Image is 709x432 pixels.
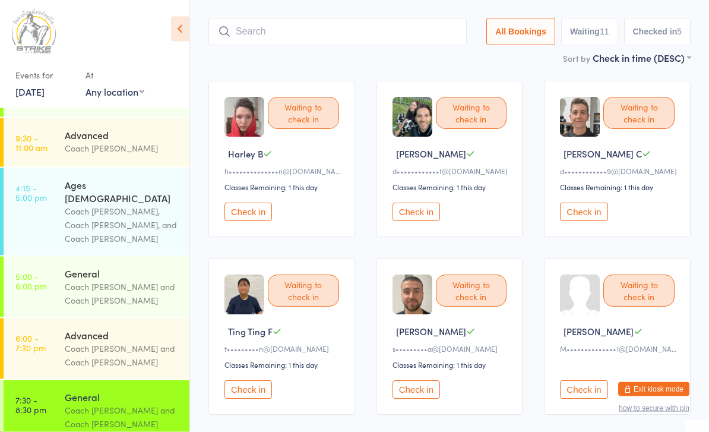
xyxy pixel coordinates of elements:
div: 11 [600,27,609,37]
img: image1753094380.png [224,97,264,137]
button: Check in [560,203,607,222]
div: Classes Remaining: 1 this day [224,360,343,370]
div: Classes Remaining: 1 this day [224,182,343,193]
input: Search [208,18,467,46]
div: Check in time (DESC) [593,52,691,65]
img: image1759902953.png [560,97,600,137]
div: Waiting to check in [268,275,339,307]
time: 5:00 - 6:00 pm [15,272,47,291]
button: Exit kiosk mode [618,382,689,396]
a: 9:30 -11:00 amAdvancedCoach [PERSON_NAME] [4,118,189,167]
button: Check in [393,203,440,222]
div: Coach [PERSON_NAME], Coach [PERSON_NAME], and Coach [PERSON_NAME] [65,204,179,245]
div: s•••••••••a@[DOMAIN_NAME] [393,344,511,354]
div: d••••••••••••t@[DOMAIN_NAME] [393,166,511,176]
div: t•••••••••n@[DOMAIN_NAME] [224,344,343,354]
a: 5:00 -6:00 pmGeneralCoach [PERSON_NAME] and Coach [PERSON_NAME] [4,257,189,317]
a: 4:15 -5:00 pmAges [DEMOGRAPHIC_DATA]Coach [PERSON_NAME], Coach [PERSON_NAME], and Coach [PERSON_N... [4,168,189,256]
div: Waiting to check in [603,275,675,307]
button: Check in [224,381,272,399]
div: Waiting to check in [268,97,339,130]
button: Checked in5 [624,18,691,46]
div: Classes Remaining: 1 this day [560,182,678,193]
div: General [65,390,179,403]
div: Coach [PERSON_NAME] and Coach [PERSON_NAME] [65,280,179,307]
div: Advanced [65,128,179,141]
span: [PERSON_NAME] [564,326,634,338]
button: Check in [560,381,607,399]
span: [PERSON_NAME] [396,148,466,160]
div: Any location [86,85,144,98]
time: 9:30 - 11:00 am [15,133,48,152]
div: Events for [15,65,74,85]
img: image1714633491.png [393,275,432,315]
a: [DATE] [15,85,45,98]
div: Waiting to check in [436,275,507,307]
div: 5 [677,27,682,37]
img: image1739188726.png [393,97,432,137]
time: 4:15 - 5:00 pm [15,183,47,202]
div: d••••••••••••9@[DOMAIN_NAME] [560,166,678,176]
time: 6:00 - 7:30 pm [15,333,46,352]
a: 6:00 -7:30 pmAdvancedCoach [PERSON_NAME] and Coach [PERSON_NAME] [4,319,189,379]
div: M••••••••••••••1@[DOMAIN_NAME] [560,344,678,354]
div: Classes Remaining: 1 this day [393,182,511,193]
span: [PERSON_NAME] C [564,148,642,160]
div: Coach [PERSON_NAME] [65,141,179,155]
span: Ting Ting F [228,326,273,338]
div: Coach [PERSON_NAME] and Coach [PERSON_NAME] [65,342,179,369]
div: h••••••••••••••n@[DOMAIN_NAME] [224,166,343,176]
span: Harley B [228,148,263,160]
img: image1703056162.png [224,275,264,315]
button: All Bookings [486,18,555,46]
div: Coach [PERSON_NAME] and Coach [PERSON_NAME] [65,403,179,431]
time: 7:30 - 8:30 pm [15,395,46,414]
div: Advanced [65,329,179,342]
div: Waiting to check in [603,97,675,130]
label: Sort by [563,53,590,65]
img: Strike Studio [12,9,56,53]
div: General [65,267,179,280]
button: Check in [393,381,440,399]
button: Waiting11 [561,18,618,46]
span: [PERSON_NAME] [396,326,466,338]
div: At [86,65,144,85]
div: Classes Remaining: 1 this day [393,360,511,370]
div: Ages [DEMOGRAPHIC_DATA] [65,178,179,204]
div: Waiting to check in [436,97,507,130]
button: how to secure with pin [619,404,689,412]
button: Check in [224,203,272,222]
